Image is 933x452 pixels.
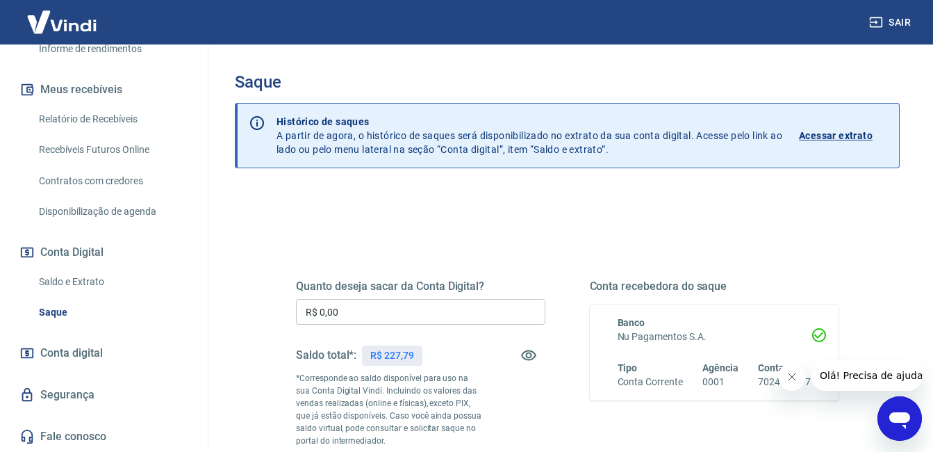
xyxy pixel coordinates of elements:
iframe: Mensagem da empresa [811,360,922,391]
button: Conta Digital [17,237,191,268]
span: Tipo [618,362,638,373]
h6: 0001 [702,375,738,389]
h5: Saldo total*: [296,348,356,362]
h6: Conta Corrente [618,375,683,389]
a: Recebíveis Futuros Online [33,136,191,164]
p: R$ 227,79 [370,348,414,363]
a: Conta digital [17,338,191,369]
a: Fale conosco [17,421,191,452]
button: Meus recebíveis [17,74,191,105]
a: Relatório de Recebíveis [33,105,191,134]
button: Sair [866,10,916,35]
a: Disponibilização de agenda [33,197,191,226]
a: Informe de rendimentos [33,35,191,63]
p: Acessar extrato [799,129,873,143]
span: Olá! Precisa de ajuda? [8,10,117,21]
span: Conta [758,362,784,373]
img: Vindi [17,1,107,43]
a: Contratos com credores [33,167,191,195]
iframe: Botão para abrir a janela de mensagens [877,396,922,441]
h3: Saque [235,72,900,92]
a: Segurança [17,380,191,410]
h5: Conta recebedora do saque [590,280,839,293]
p: *Corresponde ao saldo disponível para uso na sua Conta Digital Vindi. Incluindo os valores das ve... [296,372,483,447]
span: Agência [702,362,738,373]
h5: Quanto deseja sacar da Conta Digital? [296,280,545,293]
p: Histórico de saques [276,115,782,129]
a: Saldo e Extrato [33,268,191,296]
a: Acessar extrato [799,115,888,156]
h6: 70241963-7 [758,375,811,389]
p: A partir de agora, o histórico de saques será disponibilizado no extrato da sua conta digital. Ac... [276,115,782,156]
h6: Nu Pagamentos S.A. [618,330,811,344]
iframe: Fechar mensagem [778,363,806,391]
a: Saque [33,298,191,327]
span: Banco [618,317,645,328]
span: Conta digital [40,344,103,363]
